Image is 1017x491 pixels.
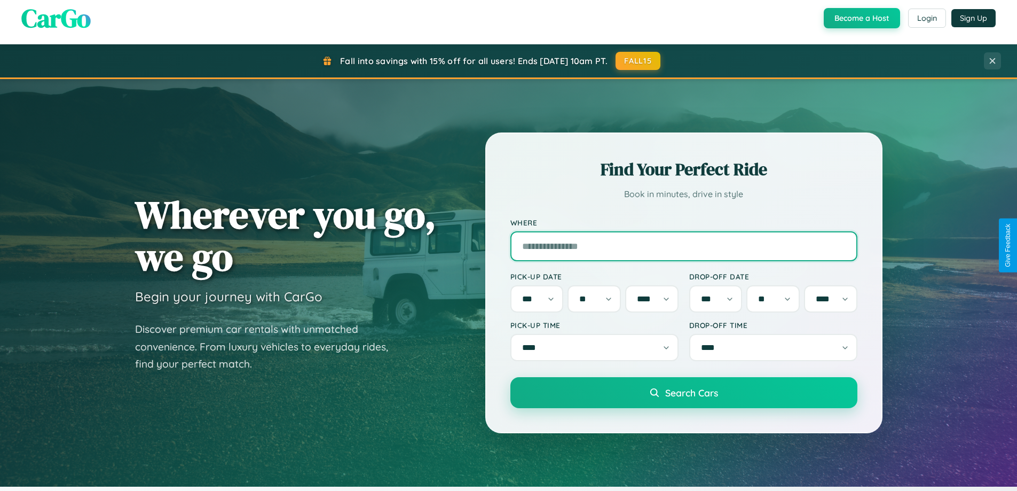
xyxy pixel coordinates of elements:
button: Login [908,9,946,28]
div: Give Feedback [1004,224,1012,267]
p: Book in minutes, drive in style [510,186,857,202]
h1: Wherever you go, we go [135,193,436,278]
span: Fall into savings with 15% off for all users! Ends [DATE] 10am PT. [340,56,608,66]
h3: Begin your journey with CarGo [135,289,322,305]
p: Discover premium car rentals with unmatched convenience. From luxury vehicles to everyday rides, ... [135,321,402,373]
label: Pick-up Time [510,321,679,330]
button: Sign Up [951,9,996,27]
label: Drop-off Date [689,272,857,281]
span: CarGo [21,1,91,36]
button: FALL15 [616,52,660,70]
span: Search Cars [665,387,718,399]
label: Drop-off Time [689,321,857,330]
h2: Find Your Perfect Ride [510,158,857,181]
button: Search Cars [510,377,857,408]
button: Become a Host [824,8,900,28]
label: Pick-up Date [510,272,679,281]
label: Where [510,218,857,227]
